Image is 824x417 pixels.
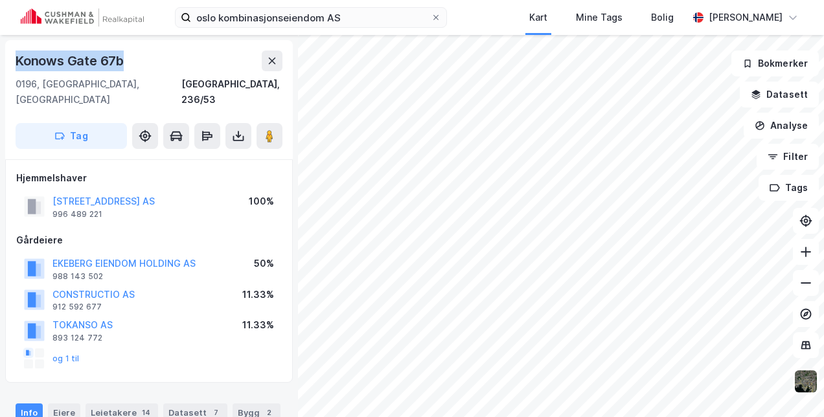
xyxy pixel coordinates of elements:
[16,51,126,71] div: Konows Gate 67b
[744,113,819,139] button: Analyse
[191,8,431,27] input: Søk på adresse, matrikkel, gårdeiere, leietakere eller personer
[759,355,824,417] iframe: Chat Widget
[651,10,674,25] div: Bolig
[759,175,819,201] button: Tags
[16,123,127,149] button: Tag
[181,76,282,107] div: [GEOGRAPHIC_DATA], 236/53
[16,170,282,186] div: Hjemmelshaver
[757,144,819,170] button: Filter
[731,51,819,76] button: Bokmerker
[16,232,282,248] div: Gårdeiere
[242,317,274,333] div: 11.33%
[52,209,102,220] div: 996 489 221
[740,82,819,107] button: Datasett
[249,194,274,209] div: 100%
[254,256,274,271] div: 50%
[529,10,547,25] div: Kart
[759,355,824,417] div: Kontrollprogram for chat
[52,271,103,282] div: 988 143 502
[52,333,102,343] div: 893 124 772
[52,302,102,312] div: 912 592 677
[16,76,181,107] div: 0196, [GEOGRAPHIC_DATA], [GEOGRAPHIC_DATA]
[21,8,144,27] img: cushman-wakefield-realkapital-logo.202ea83816669bd177139c58696a8fa1.svg
[709,10,783,25] div: [PERSON_NAME]
[242,287,274,302] div: 11.33%
[576,10,623,25] div: Mine Tags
